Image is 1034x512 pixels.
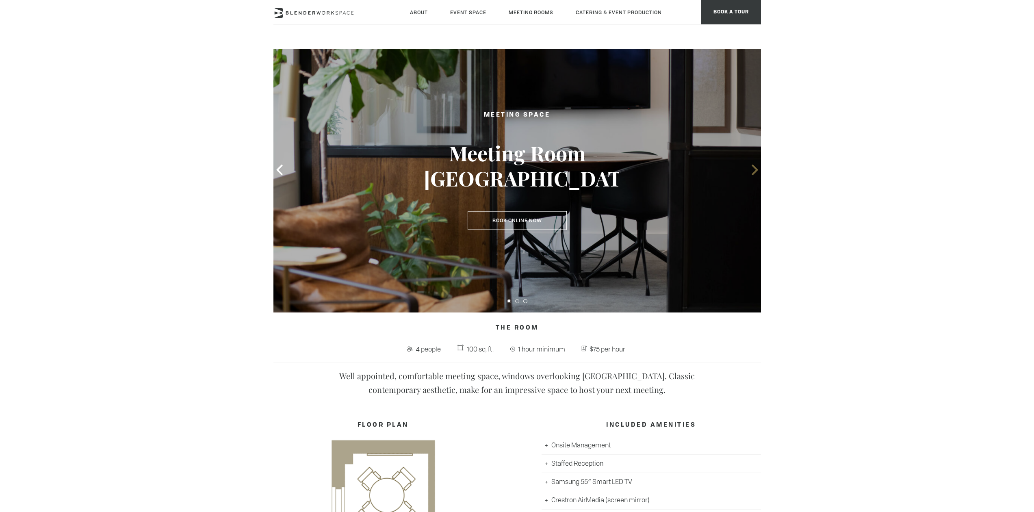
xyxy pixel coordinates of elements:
h2: Meeting Space [424,110,611,120]
span: $75 per hour [588,343,628,356]
li: Onsite Management [542,436,761,455]
h4: The Room [273,321,761,336]
span: 4 people [414,343,443,356]
h3: Meeting Room [GEOGRAPHIC_DATA] [424,141,611,191]
h4: FLOOR PLAN [273,418,493,433]
span: 100 sq. ft. [465,343,496,356]
p: Well appointed, comfortable meeting space, windows overlooking [GEOGRAPHIC_DATA]. Classic contemp... [314,369,720,397]
h4: INCLUDED AMENITIES [542,418,761,433]
span: 1 hour minimum [516,343,567,356]
li: Staffed Reception [542,455,761,473]
li: Crestron AirMedia (screen mirror) [542,491,761,510]
a: Book Online Now [468,211,567,230]
li: Samsung 55″ Smart LED TV [542,473,761,491]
